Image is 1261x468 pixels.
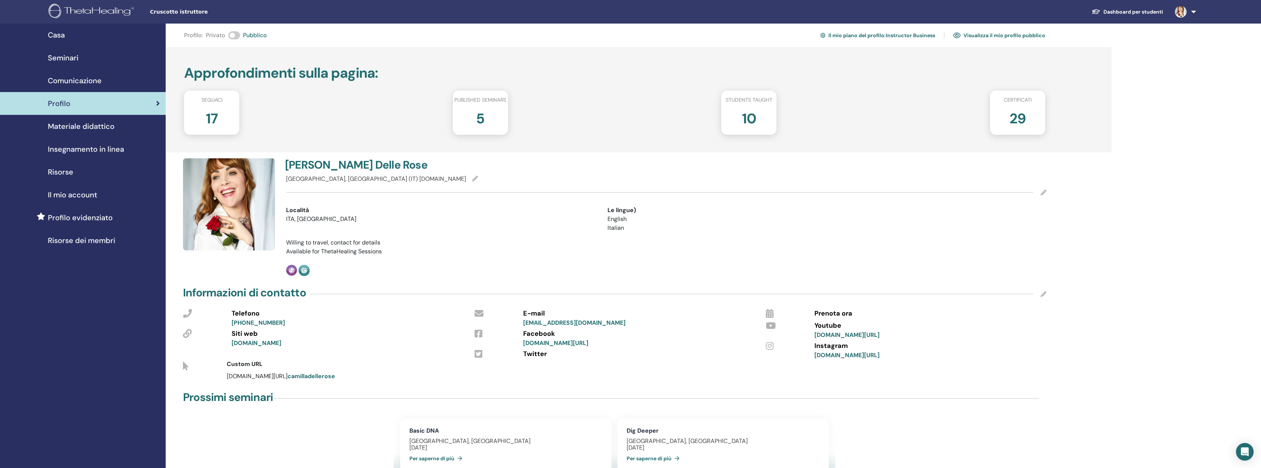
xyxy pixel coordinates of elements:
img: default.jpg [1175,6,1187,18]
a: [DOMAIN_NAME] [232,339,281,347]
span: Cruscotto istruttore [150,8,260,16]
span: Prenota ora [814,309,852,319]
span: Telefono [232,309,260,319]
li: Italian [607,224,918,232]
div: Open Intercom Messenger [1236,443,1254,461]
span: Profilo evidenziato [48,212,113,223]
span: Risorse dei membri [48,235,115,246]
img: cog.svg [820,32,825,39]
span: Risorse [48,166,73,177]
span: Privato [206,31,225,40]
span: Youtube [814,321,841,331]
span: Certificati [1004,96,1032,104]
span: Seminari [48,52,78,63]
span: [GEOGRAPHIC_DATA], [GEOGRAPHIC_DATA] (IT) [DOMAIN_NAME] [286,175,466,183]
span: Willing to travel, contact for details [286,239,380,246]
span: Custom URL [227,360,263,368]
span: Published seminars [454,96,506,104]
h4: Prossimi seminari [183,391,273,404]
img: logo.png [49,4,137,20]
span: Pubblico [243,31,267,40]
span: Facebook [523,329,555,339]
img: graduation-cap-white.svg [1092,8,1100,15]
img: default.jpg [183,158,275,250]
span: Siti web [232,329,258,339]
div: Le lingue) [607,206,918,215]
h4: [PERSON_NAME] Delle Rose [285,158,662,172]
div: [GEOGRAPHIC_DATA], [GEOGRAPHIC_DATA] [627,438,820,444]
a: camilladellerose [288,372,335,380]
span: E-mail [523,309,545,319]
h2: 29 [1010,107,1026,127]
div: [GEOGRAPHIC_DATA], [GEOGRAPHIC_DATA] [409,438,602,444]
a: Per saperne di più [409,451,465,466]
div: [DATE] [627,444,820,451]
span: Insegnamento in linea [48,144,124,155]
h2: 17 [206,107,218,127]
span: [DOMAIN_NAME][URL] [227,372,335,380]
a: [EMAIL_ADDRESS][DOMAIN_NAME] [523,319,626,327]
div: [DATE] [409,444,602,451]
a: [DOMAIN_NAME][URL] [523,339,588,347]
span: Twitter [523,349,547,359]
span: Materiale didattico [48,121,115,132]
li: ITA, [GEOGRAPHIC_DATA] [286,215,596,224]
a: Dig Deeper [627,427,659,434]
a: [DOMAIN_NAME][URL] [814,331,880,339]
span: Seguaci [201,96,222,104]
h2: Approfondimenti sulla pagina : [184,65,1045,82]
span: Località [286,206,309,215]
img: eye.svg [953,32,961,39]
span: Students taught [726,96,772,104]
a: Visualizza il mio profilo pubblico [953,29,1045,41]
li: English [607,215,918,224]
a: [DOMAIN_NAME][URL] [814,351,880,359]
a: Per saperne di più [627,451,683,466]
span: Profilo : [184,31,203,40]
h4: Informazioni di contatto [183,286,306,299]
span: Available for ThetaHealing Sessions [286,247,382,255]
span: Instagram [814,341,848,351]
h2: 10 [742,107,756,127]
a: [PHONE_NUMBER] [232,319,285,327]
a: Basic DNA [409,427,439,434]
span: Comunicazione [48,75,102,86]
a: Dashboard per studenti [1086,5,1169,19]
span: Casa [48,29,65,41]
span: Profilo [48,98,70,109]
h2: 5 [476,107,485,127]
a: Il mio piano del profilo:Instructor Business [820,29,935,41]
span: Il mio account [48,189,97,200]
